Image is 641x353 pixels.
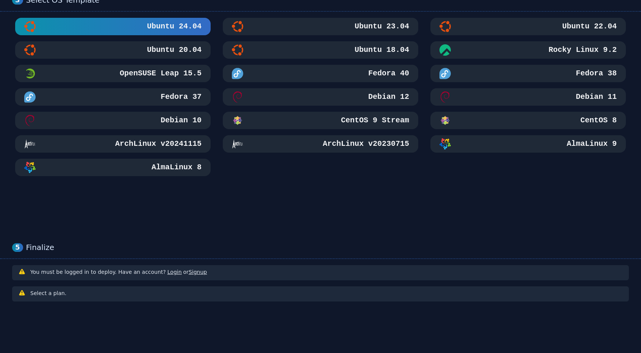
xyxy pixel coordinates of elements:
[24,162,36,173] img: AlmaLinux 8
[24,115,36,126] img: Debian 10
[223,112,418,129] button: CentOS 9 StreamCentOS 9 Stream
[159,92,202,102] h3: Fedora 37
[223,41,418,59] button: Ubuntu 18.04Ubuntu 18.04
[232,21,243,32] img: Ubuntu 23.04
[430,112,626,129] button: CentOS 8CentOS 8
[430,88,626,106] button: Debian 11Debian 11
[24,91,36,103] img: Fedora 37
[223,65,418,82] button: Fedora 40Fedora 40
[15,159,211,176] button: AlmaLinux 8AlmaLinux 8
[15,112,211,129] button: Debian 10Debian 10
[145,45,202,55] h3: Ubuntu 20.04
[15,65,211,82] button: OpenSUSE Leap 15.5 MinimalOpenSUSE Leap 15.5
[24,44,36,56] img: Ubuntu 20.04
[565,139,617,149] h3: AlmaLinux 9
[574,68,617,79] h3: Fedora 38
[561,21,617,32] h3: Ubuntu 22.04
[547,45,617,55] h3: Rocky Linux 9.2
[574,92,617,102] h3: Debian 11
[430,18,626,35] button: Ubuntu 22.04Ubuntu 22.04
[430,135,626,153] button: AlmaLinux 9AlmaLinux 9
[439,44,451,56] img: Rocky Linux 9.2
[24,68,36,79] img: OpenSUSE Leap 15.5 Minimal
[114,139,202,149] h3: ArchLinux v20241115
[430,65,626,82] button: Fedora 38Fedora 38
[367,92,409,102] h3: Debian 12
[24,21,36,32] img: Ubuntu 24.04
[353,21,409,32] h3: Ubuntu 23.04
[15,41,211,59] button: Ubuntu 20.04Ubuntu 20.04
[430,41,626,59] button: Rocky Linux 9.2Rocky Linux 9.2
[223,18,418,35] button: Ubuntu 23.04Ubuntu 23.04
[439,91,451,103] img: Debian 11
[223,135,418,153] button: ArchLinux v20230715ArchLinux v20230715
[439,21,451,32] img: Ubuntu 22.04
[15,18,211,35] button: Ubuntu 24.04Ubuntu 24.04
[321,139,409,149] h3: ArchLinux v20230715
[26,243,629,252] div: Finalize
[339,115,409,126] h3: CentOS 9 Stream
[232,91,243,103] img: Debian 12
[15,135,211,153] button: ArchLinux v20241115ArchLinux v20241115
[223,88,418,106] button: Debian 12Debian 12
[167,269,182,275] a: Login
[15,88,211,106] button: Fedora 37Fedora 37
[232,138,243,150] img: ArchLinux v20230715
[439,68,451,79] img: Fedora 38
[579,115,617,126] h3: CentOS 8
[30,268,207,276] h3: You must be logged in to deploy. Have an account? or
[12,243,23,252] div: 5
[232,68,243,79] img: Fedora 40
[159,115,202,126] h3: Debian 10
[118,68,202,79] h3: OpenSUSE Leap 15.5
[189,269,207,275] a: Signup
[24,138,36,150] img: ArchLinux v20241115
[367,68,409,79] h3: Fedora 40
[439,115,451,126] img: CentOS 8
[353,45,409,55] h3: Ubuntu 18.04
[30,289,66,297] h3: Select a plan.
[232,115,243,126] img: CentOS 9 Stream
[150,162,202,173] h3: AlmaLinux 8
[232,44,243,56] img: Ubuntu 18.04
[145,21,202,32] h3: Ubuntu 24.04
[439,138,451,150] img: AlmaLinux 9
